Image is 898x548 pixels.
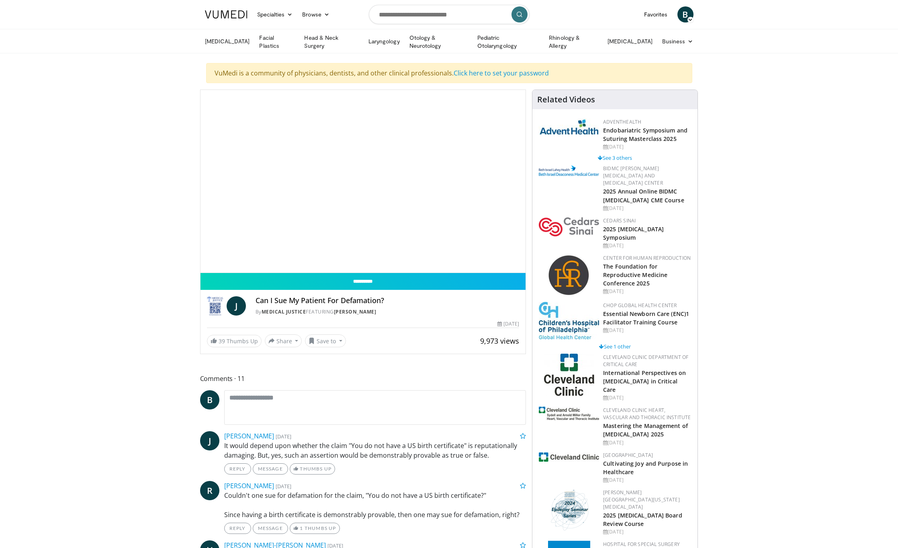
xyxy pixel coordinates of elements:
div: [DATE] [603,394,691,401]
a: J [227,296,246,316]
a: Essential Newborn Care (ENC)1 Facilitator Training Course [603,310,689,326]
a: The Foundation for Reproductive Medicine Conference 2025 [603,263,667,287]
a: Reply [224,523,251,534]
a: [MEDICAL_DATA] [603,33,657,49]
a: 1 Thumbs Up [290,523,340,534]
p: Couldn't one sue for defamation for the claim, "You do not have a US birth certificate?" Since ha... [224,491,526,519]
span: 39 [219,337,225,345]
div: [DATE] [603,327,691,334]
a: Browse [297,6,334,22]
a: Specialties [252,6,298,22]
img: 5f0cf59e-536a-4b30-812c-ea06339c9532.jpg.150x105_q85_autocrop_double_scale_upscale_version-0.2.jpg [544,354,594,396]
a: Thumbs Up [290,463,335,475]
a: Facial Plastics [254,34,299,50]
a: 2025 [MEDICAL_DATA] Board Review Course [603,511,682,528]
div: [DATE] [603,477,691,484]
a: AdventHealth [603,118,641,125]
div: [DATE] [603,143,691,151]
a: Pediatric Otolaryngology [473,34,544,50]
a: B [200,390,219,409]
span: 1 [300,525,303,531]
a: 39 Thumbs Up [207,335,262,347]
a: Endobariatric Symposium and Suturing Masterclass 2025 [603,126,687,143]
a: Cleveland Clinic Department of Critical Care [603,354,688,368]
a: R [200,481,219,500]
div: [DATE] [603,288,691,295]
div: By FEATURING [256,308,520,316]
a: Rhinology & Allergy [544,34,603,50]
img: 1ef99228-8384-4f7a-af87-49a18d542794.png.150x105_q85_autocrop_double_scale_upscale_version-0.2.jpg [539,452,599,462]
h4: Related Videos [537,95,595,104]
a: Laryngology [364,33,405,49]
button: Share [265,334,302,347]
img: 76bc84c6-69a7-4c34-b56c-bd0b7f71564d.png.150x105_q85_autocrop_double_scale_upscale_version-0.2.png [547,489,591,531]
a: Message [253,463,288,475]
small: [DATE] [276,433,291,440]
a: Otology & Neurotology [405,34,473,50]
div: [DATE] [603,528,691,536]
a: BIDMC [PERSON_NAME][MEDICAL_DATA] and [MEDICAL_DATA] Center [603,165,663,186]
img: 5c3c682d-da39-4b33-93a5-b3fb6ba9580b.jpg.150x105_q85_autocrop_double_scale_upscale_version-0.2.jpg [539,118,599,135]
a: Cedars Sinai [603,217,636,224]
a: Mastering the Management of [MEDICAL_DATA] 2025 [603,422,688,438]
a: [PERSON_NAME] [224,481,274,490]
h4: Can I Sue My Patient For Defamation? [256,296,520,305]
div: [DATE] [603,242,691,249]
a: Center for Human Reproduction [603,255,691,261]
a: 2025 [MEDICAL_DATA] Symposium [603,225,664,241]
video-js: Video Player [200,90,526,273]
div: VuMedi is a community of physicians, dentists, and other clinical professionals. [206,63,692,83]
a: Head & Neck Surgery [299,34,363,50]
a: Reply [224,463,251,475]
a: Cultivating Joy and Purpose in Healthcare [603,460,688,476]
img: c96b19ec-a48b-46a9-9095-935f19585444.png.150x105_q85_autocrop_double_scale_upscale_version-0.2.png [539,165,599,176]
a: Cleveland Clinic Heart, Vascular and Thoracic Institute [603,407,691,421]
a: Business [657,33,698,49]
p: It would depend upon whether the claim "You do not have a US birth certificate" is reputationally... [224,441,526,460]
a: [GEOGRAPHIC_DATA] [603,452,653,458]
a: Message [253,523,288,534]
a: Medical Justice [262,308,306,315]
a: Hospital for Special Surgery [603,541,680,548]
a: [PERSON_NAME] [224,432,274,440]
input: Search topics, interventions [369,5,530,24]
a: See 3 others [598,154,632,161]
img: d536a004-a009-4cb9-9ce6-f9f56c670ef5.jpg.150x105_q85_autocrop_double_scale_upscale_version-0.2.jpg [539,407,599,420]
img: c058e059-5986-4522-8e32-16b7599f4943.png.150x105_q85_autocrop_double_scale_upscale_version-0.2.png [548,255,590,297]
img: VuMedi Logo [205,10,248,18]
span: 9,973 views [480,336,519,346]
small: [DATE] [276,483,291,490]
a: [PERSON_NAME] [334,308,376,315]
img: 8fbf8b72-0f77-40e1-90f4-9648163fd298.jpg.150x105_q85_autocrop_double_scale_upscale_version-0.2.jpg [539,302,599,339]
a: B [677,6,693,22]
a: International Perspectives on [MEDICAL_DATA] in Critical Care [603,369,686,393]
div: [DATE] [497,320,519,328]
img: 7e905080-f4a2-4088-8787-33ce2bef9ada.png.150x105_q85_autocrop_double_scale_upscale_version-0.2.png [539,217,599,236]
img: Medical Justice [207,296,223,316]
a: 2025 Annual Online BIDMC [MEDICAL_DATA] CME Course [603,187,684,204]
div: [DATE] [603,439,691,446]
a: [PERSON_NAME][GEOGRAPHIC_DATA][US_STATE][MEDICAL_DATA] [603,489,680,510]
a: [MEDICAL_DATA] [200,33,255,49]
a: See 1 other [599,343,631,350]
a: Favorites [639,6,673,22]
span: Comments 11 [200,373,526,384]
a: J [200,431,219,450]
a: CHOP Global Health Center [603,302,677,309]
a: Click here to set your password [454,69,549,77]
div: [DATE] [603,205,691,212]
button: Save to [305,334,346,347]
